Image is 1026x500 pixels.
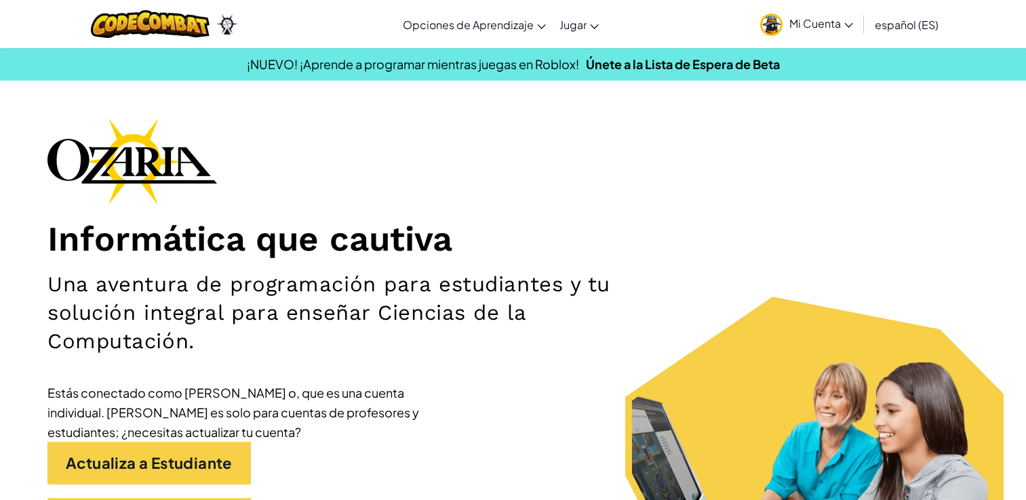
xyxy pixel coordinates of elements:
img: CodeCombat logo [91,10,210,38]
h1: Informática que cautiva [47,218,979,260]
span: español (ES) [875,18,939,32]
span: ¡NUEVO! ¡Aprende a programar mientras juegas en Roblox! [247,56,579,72]
span: Opciones de Aprendizaje [403,18,534,32]
div: Estás conectado como [PERSON_NAME] o, que es una cuenta individual. [PERSON_NAME] es solo para cu... [47,383,454,442]
a: Mi Cuenta [753,3,860,45]
a: Jugar [553,6,606,43]
a: español (ES) [868,6,945,43]
a: Únete a la Lista de Espera de Beta [586,56,780,72]
img: Ozaria branding logo [47,118,217,205]
a: Actualiza a Estudiante [47,442,251,484]
img: Ozaria [216,14,238,35]
img: avatar [760,14,783,36]
h2: Una aventura de programación para estudiantes y tu solución integral para enseñar Ciencias de la ... [47,270,671,356]
span: Jugar [559,18,587,32]
a: Opciones de Aprendizaje [396,6,553,43]
span: Mi Cuenta [789,16,853,30]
